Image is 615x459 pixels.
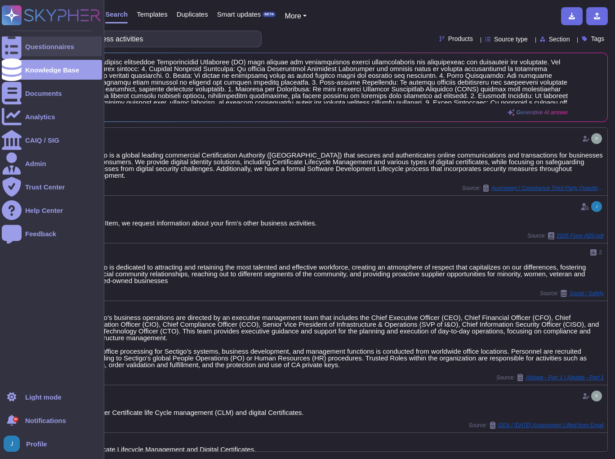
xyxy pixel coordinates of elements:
a: Knowledge Base [2,60,102,80]
div: Sectigo's business operations are directed by an executive management team that includes the Chie... [85,314,604,368]
div: Documents [25,90,62,97]
span: Source: [468,422,604,429]
div: Help Center [25,207,63,214]
span: Loremip do s ametco adipisc elitseddoe Temporincidid Utlaboree (DO) magn aliquae adm veniamquisno... [36,58,568,103]
span: GEN / [DATE] Assessment Lifted from Email [498,423,604,428]
span: Search [105,11,128,18]
span: Notifications [25,417,66,424]
div: Light mode [25,394,62,400]
div: Analytics [25,113,55,120]
span: Source: [527,232,604,239]
span: Source: [462,184,604,192]
span: Source: [540,290,604,297]
span: Source: [496,374,604,381]
a: CAIQ / SIG [2,130,102,150]
div: In this Item, we request information about your firm's other business activities. [85,220,604,226]
div: Sectigo is dedicated to attracting and retaining the most talented and effective workforce, creat... [85,264,604,284]
div: Certificate Lifecycle Management and Digital Certificates. [85,446,604,453]
div: 9+ [13,417,18,422]
span: Duplicates [177,11,208,18]
span: Products [448,36,473,42]
div: Trust Center [25,184,65,190]
a: Trust Center [2,177,102,197]
img: user [4,436,20,452]
div: Questionnaires [25,43,74,50]
img: user [591,133,602,144]
span: 2 [599,250,602,255]
span: Smart updates [217,11,261,18]
div: Feedback [25,230,56,237]
a: Feedback [2,224,102,243]
img: user [591,391,602,401]
span: Source type [494,36,528,42]
span: Generative AI answer [517,110,568,115]
a: Documents [2,83,102,103]
div: Admin [25,160,46,167]
span: 2025 Form ADV.pdf [557,233,604,238]
a: Analytics [2,107,102,126]
span: Auxmoney / Compliance Third Party Questionnaire v1.1 EN [491,185,604,191]
span: More [285,12,301,20]
span: Templates [137,11,167,18]
span: Allstate - Part 1 / Allstate - Part 1 [526,375,604,380]
a: Admin [2,153,102,173]
a: Questionnaires [2,36,102,56]
input: Search a question or template... [36,31,252,47]
span: Section [549,36,570,42]
span: Social / Safety [569,291,604,296]
div: Knowledge Base [25,67,79,73]
span: Profile [26,441,47,447]
div: CAIQ / SIG [25,137,59,144]
a: Help Center [2,200,102,220]
div: Sectigo is a global leading commercial Certification Authority ([GEOGRAPHIC_DATA]) that secures a... [85,152,604,179]
div: We offer Certificate life Cycle management (CLM) and digital Certificates. [85,409,604,416]
button: user [2,434,26,454]
span: Tags [591,36,604,42]
img: user [591,201,602,212]
div: BETA [263,12,276,17]
button: More [285,11,307,22]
